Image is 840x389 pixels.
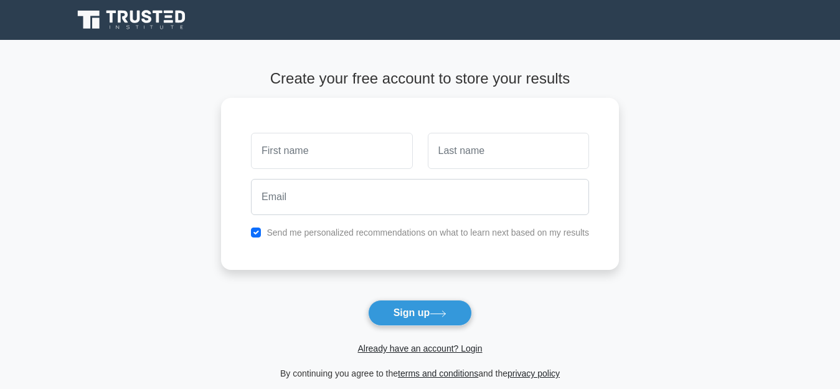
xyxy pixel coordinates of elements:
h4: Create your free account to store your results [221,70,619,88]
label: Send me personalized recommendations on what to learn next based on my results [267,228,589,238]
a: privacy policy [507,368,560,378]
input: Last name [428,133,589,169]
div: By continuing you agree to the and the [214,366,626,381]
a: Already have an account? Login [357,343,482,353]
a: terms and conditions [398,368,478,378]
input: Email [251,179,589,215]
button: Sign up [368,300,473,326]
input: First name [251,133,412,169]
